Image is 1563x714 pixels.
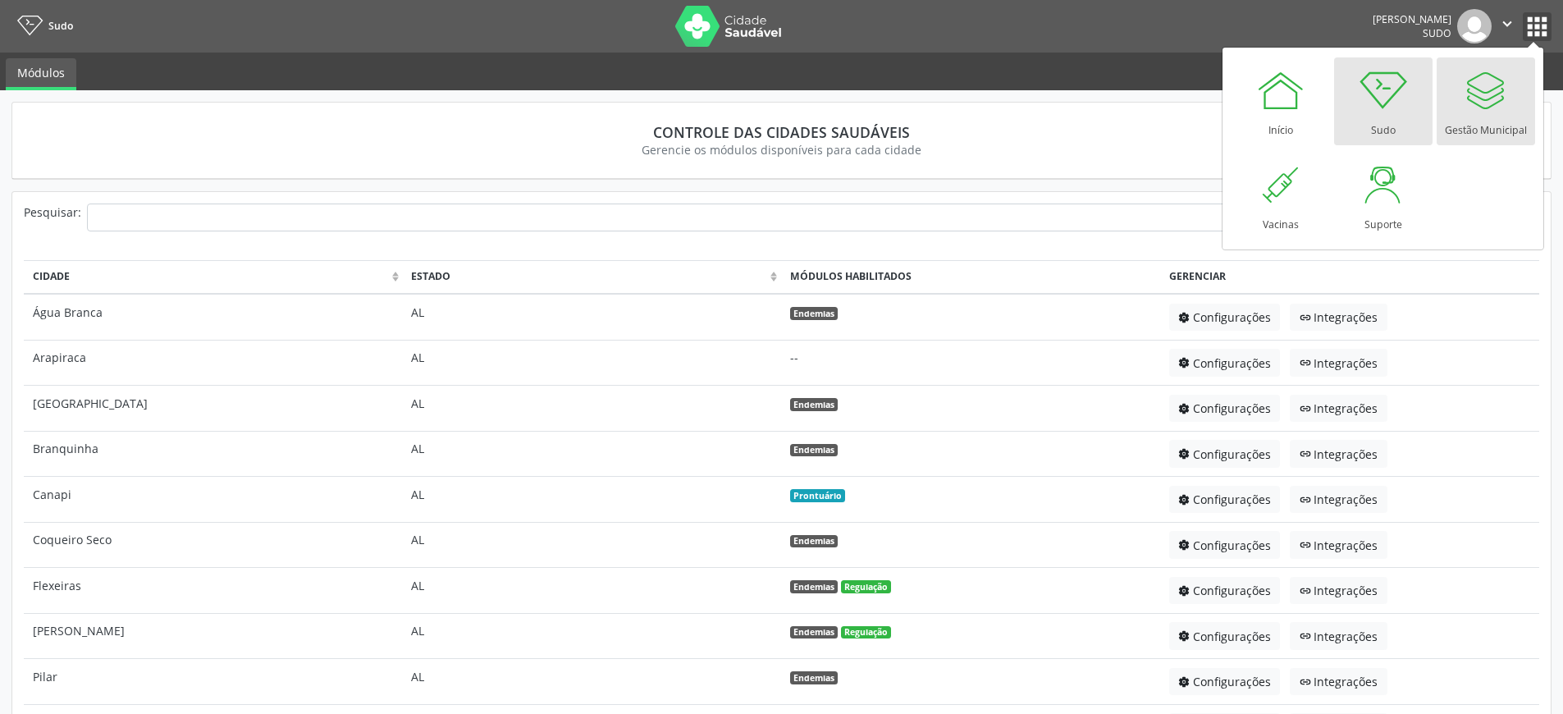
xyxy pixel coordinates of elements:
[403,386,782,432] td: AL
[24,431,403,477] td: Branquinha
[1169,269,1531,284] div: Gerenciar
[1290,486,1387,514] button: linkIntegrações
[790,444,838,457] span: Endemias
[24,613,403,659] td: [PERSON_NAME]
[1300,357,1314,368] ion-icon: link
[790,269,1152,284] div: Módulos habilitados
[841,580,891,593] span: Regulação
[403,431,782,477] td: AL
[1169,349,1281,377] button: settingsConfigurações
[1437,57,1535,145] a: Gestão Municipal
[1169,395,1281,423] button: settingsConfigurações
[1178,357,1193,368] ion-icon: settings
[403,568,782,614] td: AL
[35,123,1528,141] div: Controle das Cidades Saudáveis
[790,307,838,320] span: Endemias
[24,294,403,340] td: Água Branca
[841,626,891,639] span: Regulação
[1290,577,1387,605] button: linkIntegrações
[1178,403,1193,414] ion-icon: settings
[24,477,403,523] td: Canapi
[1169,531,1281,559] button: settingsConfigurações
[24,340,403,386] td: Arapiraca
[1300,676,1314,688] ion-icon: link
[790,535,838,548] span: Endemias
[1300,494,1314,506] ion-icon: link
[1300,312,1314,323] ion-icon: link
[1334,152,1433,240] a: Suporte
[1423,26,1451,40] span: Sudo
[1334,57,1433,145] a: Sudo
[1492,9,1523,43] button: 
[790,489,845,502] span: Prontuário
[1178,312,1193,323] ion-icon: settings
[1169,622,1281,650] button: settingsConfigurações
[1290,622,1387,650] button: linkIntegrações
[1178,630,1193,642] ion-icon: settings
[790,626,838,639] span: Endemias
[1178,448,1193,460] ion-icon: settings
[403,294,782,340] td: AL
[33,269,388,284] div: Cidade
[1290,304,1387,332] button: linkIntegrações
[403,477,782,523] td: AL
[403,340,782,386] td: AL
[48,19,73,33] span: Sudo
[24,204,81,243] div: Pesquisar:
[1178,539,1193,551] ion-icon: settings
[1300,585,1314,597] ion-icon: link
[24,659,403,705] td: Pilar
[1169,577,1281,605] button: settingsConfigurações
[1290,440,1387,468] button: linkIntegrações
[1523,12,1552,41] button: apps
[1498,15,1516,33] i: 
[403,659,782,705] td: AL
[1178,585,1193,597] ion-icon: settings
[1169,668,1281,696] button: settingsConfigurações
[403,613,782,659] td: AL
[35,141,1528,158] div: Gerencie os módulos disponíveis para cada cidade
[1457,9,1492,43] img: img
[1300,539,1314,551] ion-icon: link
[1178,494,1193,506] ion-icon: settings
[24,386,403,432] td: [GEOGRAPHIC_DATA]
[1178,676,1193,688] ion-icon: settings
[1300,403,1314,414] ion-icon: link
[1290,531,1387,559] button: linkIntegrações
[1290,668,1387,696] button: linkIntegrações
[403,522,782,568] td: AL
[1169,440,1281,468] button: settingsConfigurações
[11,12,73,39] a: Sudo
[6,58,76,90] a: Módulos
[1300,630,1314,642] ion-icon: link
[1232,152,1330,240] a: Vacinas
[1373,12,1451,26] div: [PERSON_NAME]
[24,522,403,568] td: Coqueiro Seco
[1300,448,1314,460] ion-icon: link
[1290,349,1387,377] button: linkIntegrações
[790,580,838,593] span: Endemias
[790,350,798,365] span: --
[1169,304,1281,332] button: settingsConfigurações
[1169,486,1281,514] button: settingsConfigurações
[790,671,838,684] span: Endemias
[24,568,403,614] td: Flexeiras
[411,269,766,284] div: Estado
[790,398,838,411] span: Endemias
[1290,395,1387,423] button: linkIntegrações
[1232,57,1330,145] a: Início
